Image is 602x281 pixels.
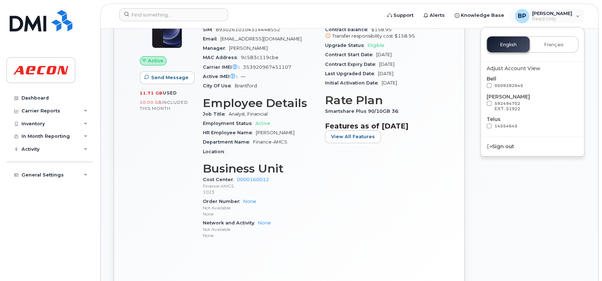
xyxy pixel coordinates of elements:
span: Department Name [203,139,253,145]
span: 353920967451107 [243,64,291,70]
a: Alerts [419,8,450,23]
span: Contract Expiry Date [325,62,379,67]
span: Français [544,42,564,48]
span: Read Only [532,16,572,22]
span: [DATE] [378,71,393,76]
span: Active [148,57,163,64]
span: Order Number [203,199,243,204]
input: Find something... [119,8,228,21]
span: Carrier IMEI [203,64,243,70]
div: Brianne Peters [510,9,585,23]
span: Active IMEI [203,74,241,79]
span: Initial Activation Date [325,80,382,86]
span: 0509282645 [494,83,523,88]
p: Finance-AMCS [203,183,316,189]
span: $158.95 [395,33,415,39]
p: None [203,232,316,238]
span: Analyst, Financial [229,111,268,117]
span: Cost Center [203,177,237,182]
span: Knowledge Base [461,12,504,19]
span: 11.71 GB [140,91,163,96]
span: BP [518,12,526,20]
span: — [241,74,245,79]
span: SIM [203,27,216,32]
a: Support [382,8,419,23]
a: None [243,199,256,204]
span: City Of Use [203,83,235,88]
div: Bell [487,75,578,90]
span: Location [203,149,228,154]
h3: Features as of [DATE] [325,122,439,130]
span: View All Features [331,133,375,140]
span: 14554645 [494,123,517,129]
h3: Employee Details [203,97,316,110]
span: [DATE] [376,52,392,57]
span: 592494702 [494,101,520,111]
p: Not Available [203,205,316,211]
button: View All Features [325,130,381,143]
span: HR Employee Name [203,130,256,135]
p: None [203,211,316,217]
span: Alerts [430,12,445,19]
span: [EMAIL_ADDRESS][DOMAIN_NAME] [220,36,302,42]
span: Send Message [151,74,188,81]
span: 9c583c119cbe [241,55,278,60]
span: Upgrade Status [325,43,368,48]
span: Support [393,12,414,19]
span: Job Title [203,111,229,117]
p: 1023 [203,189,316,195]
span: [PERSON_NAME] [532,10,572,16]
span: 89302610104314448552 [216,27,280,32]
span: Email [203,36,220,42]
a: None [258,220,271,226]
p: Not Available [203,226,316,232]
span: used [163,90,177,96]
a: Knowledge Base [450,8,509,23]
span: Transfer responsibility cost [332,33,393,39]
span: Smartshare Plus 90/10GB 36 [325,108,402,114]
span: Last Upgraded Date [325,71,378,76]
span: Contract balance [325,27,371,32]
div: Sign out [481,140,584,153]
span: [PERSON_NAME] [229,45,268,51]
div: EXT. 51922 [494,106,520,111]
h3: Rate Plan [325,94,439,107]
span: Employment Status [203,121,255,126]
span: [DATE] [382,80,397,86]
span: [PERSON_NAME] [256,130,295,135]
div: [PERSON_NAME] [487,93,578,113]
span: Finance-AMCS [253,139,287,145]
span: Network and Activity [203,220,258,226]
span: included this month [140,100,188,111]
span: Brantford [235,83,257,88]
span: MAC Address [203,55,241,60]
span: Manager [203,45,229,51]
span: Contract Start Date [325,52,376,57]
button: Send Message [140,71,195,84]
div: Telus [487,116,578,131]
span: 10.00 GB [140,100,162,105]
div: Adjust Account View [487,65,578,72]
span: $158.95 [325,27,439,40]
a: 0000160012 [237,177,269,182]
span: Active [255,121,270,126]
h3: Business Unit [203,162,316,175]
span: [DATE] [379,62,395,67]
span: Eligible [368,43,384,48]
